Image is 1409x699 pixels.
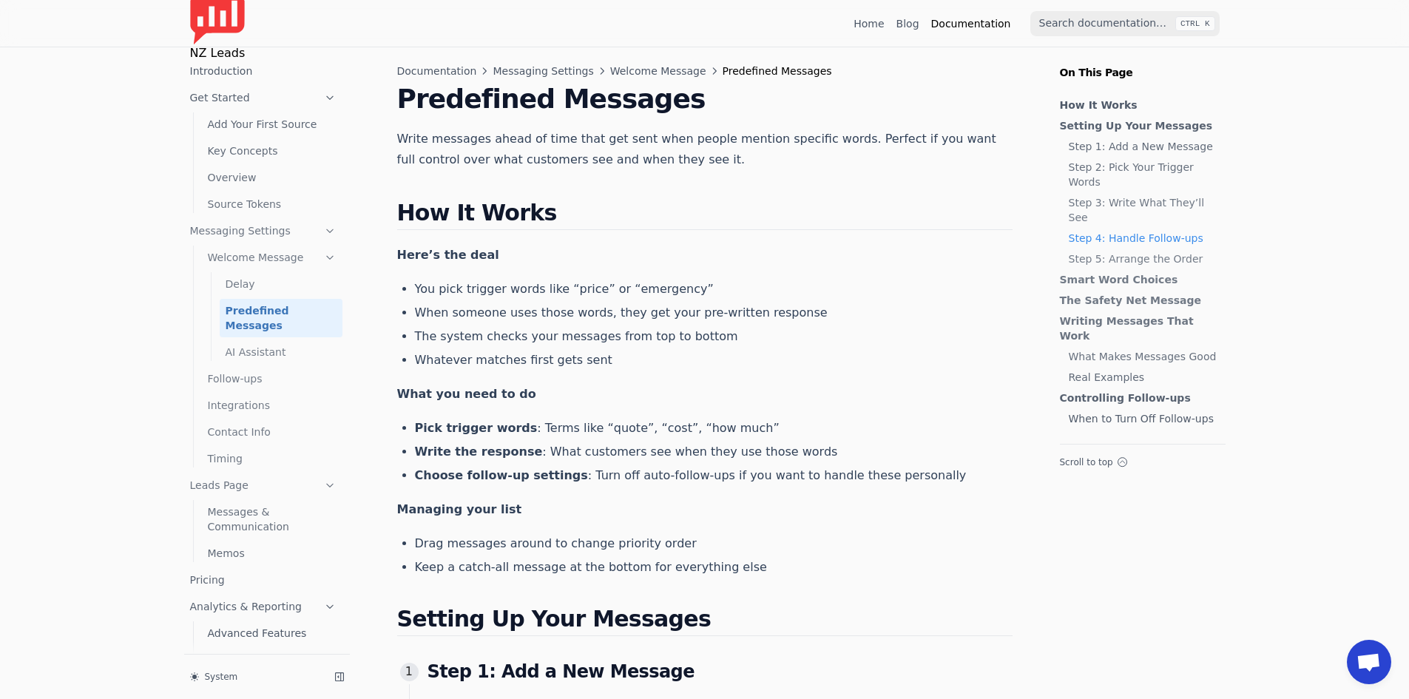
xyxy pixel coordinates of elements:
[202,500,342,538] a: Messages & Communication
[1060,272,1218,287] a: Smart Word Choices
[184,59,342,83] a: Introduction
[1069,411,1218,426] a: When to Turn Off Follow-ups
[1060,314,1218,343] a: Writing Messages That Work
[397,129,1013,170] p: Write messages ahead of time that get sent when people mention specific words. Perfect if you wan...
[184,568,342,592] a: Pricing
[415,445,543,459] strong: Write the response
[415,280,1013,298] li: You pick trigger words like “price” or “emergency”
[202,447,342,470] a: Timing
[397,200,1013,230] h2: How It Works
[415,468,588,482] strong: Choose follow-up settings
[220,272,342,296] a: Delay
[220,299,342,337] a: Predefined Messages
[190,46,246,60] span: NZ Leads
[1347,640,1391,684] a: Open chat
[415,419,1013,437] li: : Terms like “quote”, “cost”, “how much”
[493,64,593,78] a: Messaging Settings
[854,16,884,31] a: Home
[202,367,342,391] a: Follow-ups
[202,420,342,444] a: Contact Info
[415,351,1013,369] li: Whatever matches first gets sent
[1060,98,1218,112] a: How It Works
[397,502,522,516] strong: Managing your list
[723,64,832,78] span: Predefined Messages
[1069,195,1218,225] a: Step 3: Write What They’ll See
[220,340,342,364] a: AI Assistant
[184,473,342,497] a: Leads Page
[202,166,342,189] a: Overview
[184,86,342,109] a: Get Started
[397,606,1013,636] h2: Setting Up Your Messages
[428,660,1013,683] h3: Step 1: Add a New Message
[184,666,323,687] button: System
[1048,47,1237,80] p: On This Page
[415,558,1013,576] li: Keep a catch-all message at the bottom for everything else
[415,467,1013,484] li: : Turn off auto-follow-ups if you want to handle these personally
[415,535,1013,553] li: Drag messages around to change priority order
[184,595,342,618] a: Analytics & Reporting
[202,139,342,163] a: Key Concepts
[202,192,342,216] a: Source Tokens
[397,387,536,401] strong: What you need to do
[1069,251,1218,266] a: Step 5: Arrange the Order
[931,16,1011,31] a: Documentation
[1069,349,1218,364] a: What Makes Messages Good
[1069,139,1218,154] a: Step 1: Add a New Message
[397,248,499,262] strong: Here’s the deal
[202,648,342,672] a: Chart Analysis Guide
[1060,456,1226,468] button: Scroll to top
[202,246,342,269] a: Welcome Message
[415,443,1013,461] li: : What customers see when they use those words
[184,219,342,243] a: Messaging Settings
[1069,370,1218,385] a: Real Examples
[1069,160,1218,189] a: Step 2: Pick Your Trigger Words
[202,541,342,565] a: Memos
[329,666,350,687] button: Collapse sidebar
[415,328,1013,345] li: The system checks your messages from top to bottom
[896,16,919,31] a: Blog
[1069,231,1218,246] a: Step 4: Handle Follow-ups
[1060,118,1218,133] a: Setting Up Your Messages
[1060,293,1218,308] a: The Safety Net Message
[397,64,477,78] a: Documentation
[202,621,342,645] a: Advanced Features
[202,112,342,136] a: Add Your First Source
[1060,391,1218,405] a: Controlling Follow-ups
[1030,11,1220,36] input: Search documentation…
[415,304,1013,322] li: When someone uses those words, they get your pre-written response
[415,421,538,435] strong: Pick trigger words
[202,394,342,417] a: Integrations
[397,84,1013,114] h1: Predefined Messages
[610,64,706,78] a: Welcome Message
